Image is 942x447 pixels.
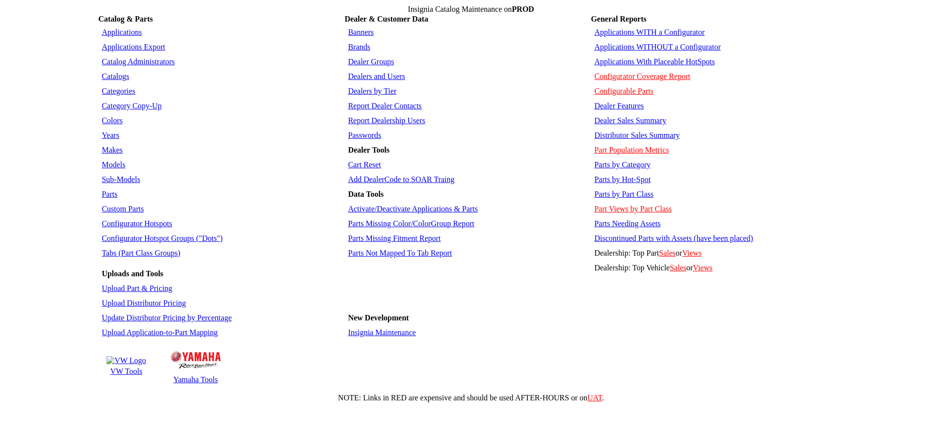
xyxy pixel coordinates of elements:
a: Category Copy-Up [102,102,161,110]
a: Configurator Hotspots [102,219,172,228]
td: Dealership: Top Vehicle or [592,261,842,275]
a: Upload Application-to-Part Mapping [102,328,217,337]
a: Upload Part & Pricing [102,284,172,292]
a: Configurator Coverage Report [594,72,690,80]
td: Insignia Catalog Maintenance on [98,5,843,14]
a: Parts Missing Color/ColorGroup Report [348,219,474,228]
a: Parts Not Mapped To Tab Report [348,249,452,257]
a: Views [682,249,702,257]
a: Dealer Sales Summary [594,116,666,125]
a: Dealers and Users [348,72,405,80]
a: Sales [659,249,676,257]
a: Configurator Hotspot Groups ("Dots") [102,234,222,242]
a: Report Dealer Contacts [348,102,421,110]
a: Yamaha Logo Yamaha Tools [169,346,222,386]
a: VW Logo VW Tools [105,355,147,377]
a: Parts by Category [594,160,651,169]
a: Parts Needing Assets [594,219,660,228]
a: Distributor Sales Summary [594,131,680,139]
a: Parts Missing Fitment Report [348,234,441,242]
a: Banners [348,28,373,36]
a: Parts [102,190,117,198]
a: Catalogs [102,72,129,80]
a: Brands [348,43,370,51]
a: Years [102,131,119,139]
div: NOTE: Links in RED are expensive and should be used AFTER-HOURS or on . [4,394,938,402]
a: Sub-Models [102,175,140,184]
a: Report Dealership Users [348,116,425,125]
a: Applications WITHOUT a Configurator [594,43,721,51]
b: Data Tools [348,190,383,198]
b: New Development [348,314,409,322]
a: Applications WITH a Configurator [594,28,705,36]
a: Discontinued Parts with Assets (have been placed) [594,234,753,242]
td: VW Tools [106,367,146,376]
a: Applications Export [102,43,165,51]
a: Update Distributor Pricing by Percentage [102,314,232,322]
a: Insignia Maintenance [348,328,416,337]
a: Custom Parts [102,205,144,213]
a: Part Views by Part Class [594,205,672,213]
b: Dealer Tools [348,146,390,154]
b: General Reports [591,15,646,23]
a: Dealer Groups [348,57,394,66]
img: Yamaha Logo [171,351,221,368]
a: Parts by Part Class [594,190,653,198]
a: Sales [670,263,686,272]
a: Activate/Deactivate Applications & Parts [348,205,477,213]
b: Uploads and Tools [102,269,163,278]
a: Dealers by Tier [348,87,396,95]
a: Applications [102,28,142,36]
a: Dealer Features [594,102,644,110]
b: Dealer & Customer Data [344,15,428,23]
a: Models [102,160,125,169]
a: Part Population Metrics [594,146,669,154]
a: Categories [102,87,135,95]
a: Applications With Placeable HotSpots [594,57,715,66]
td: Yamaha Tools [170,375,221,385]
a: Add DealerCode to SOAR Traing [348,175,454,184]
td: Dealership: Top Part or [592,246,842,260]
a: Upload Distributor Pricing [102,299,186,307]
img: VW Logo [106,356,146,365]
a: Cart Reset [348,160,381,169]
a: Configurable Parts [594,87,653,95]
b: Catalog & Parts [98,15,153,23]
a: Makes [102,146,123,154]
a: Catalog Administrators [102,57,175,66]
a: Passwords [348,131,381,139]
a: Views [693,263,712,272]
a: Tabs (Part Class Groups) [102,249,180,257]
a: Parts by Hot-Spot [594,175,651,184]
a: Colors [102,116,123,125]
span: PROD [512,5,534,13]
a: UAT [587,394,602,402]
